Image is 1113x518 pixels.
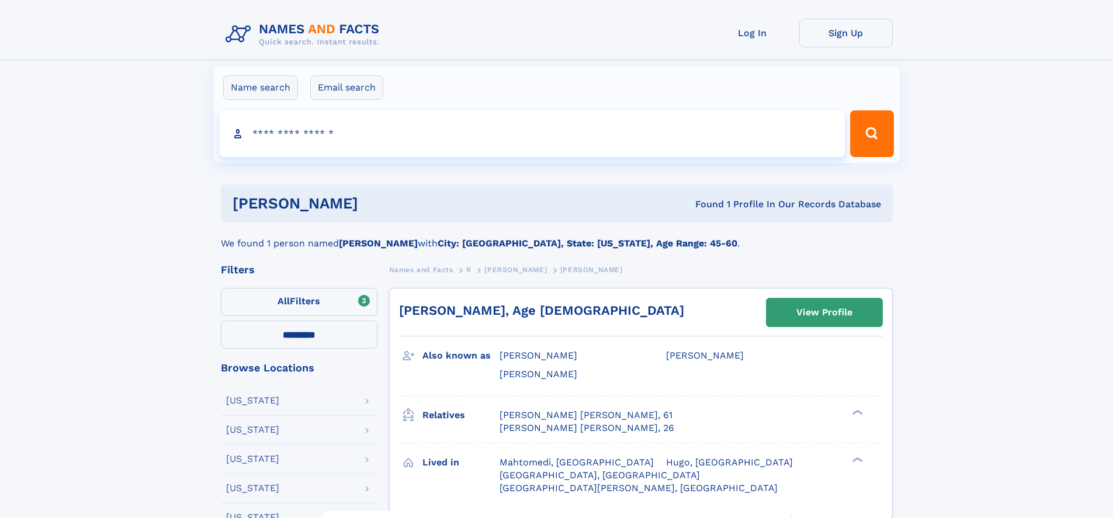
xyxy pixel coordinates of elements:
input: search input [220,110,845,157]
label: Name search [223,75,298,100]
img: Logo Names and Facts [221,19,389,50]
div: ❯ [850,456,864,463]
h3: Lived in [422,453,500,472]
span: All [278,295,290,307]
a: [PERSON_NAME] [PERSON_NAME], 26 [500,422,674,434]
label: Email search [310,75,383,100]
span: [PERSON_NAME] [500,368,577,380]
button: Search Button [850,110,893,157]
a: View Profile [767,298,882,326]
span: R [466,266,471,274]
div: Browse Locations [221,363,377,373]
div: [US_STATE] [226,484,279,493]
div: ❯ [850,408,864,416]
span: [PERSON_NAME] [666,350,744,361]
span: [PERSON_NAME] [560,266,623,274]
div: [US_STATE] [226,425,279,434]
span: [GEOGRAPHIC_DATA][PERSON_NAME], [GEOGRAPHIC_DATA] [500,482,778,493]
div: Filters [221,265,377,275]
span: [PERSON_NAME] [484,266,547,274]
div: [US_STATE] [226,454,279,464]
span: [PERSON_NAME] [500,350,577,361]
span: [GEOGRAPHIC_DATA], [GEOGRAPHIC_DATA] [500,470,700,481]
b: City: [GEOGRAPHIC_DATA], State: [US_STATE], Age Range: 45-60 [438,238,737,249]
div: [US_STATE] [226,396,279,405]
span: Hugo, [GEOGRAPHIC_DATA] [666,457,793,468]
h3: Also known as [422,346,500,366]
h1: [PERSON_NAME] [233,196,527,211]
a: [PERSON_NAME], Age [DEMOGRAPHIC_DATA] [399,303,684,318]
div: Found 1 Profile In Our Records Database [526,198,881,211]
b: [PERSON_NAME] [339,238,418,249]
label: Filters [221,288,377,316]
a: R [466,262,471,277]
div: View Profile [796,299,852,326]
span: Mahtomedi, [GEOGRAPHIC_DATA] [500,457,654,468]
a: Names and Facts [389,262,453,277]
a: [PERSON_NAME] [484,262,547,277]
a: Sign Up [799,19,893,47]
a: [PERSON_NAME] [PERSON_NAME], 61 [500,409,672,422]
a: Log In [706,19,799,47]
div: We found 1 person named with . [221,223,893,251]
h3: Relatives [422,405,500,425]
